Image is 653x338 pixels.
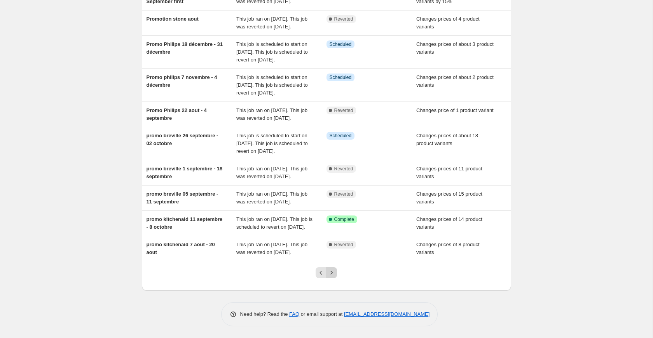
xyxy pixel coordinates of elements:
span: Scheduled [330,133,352,139]
span: This job ran on [DATE]. This job was reverted on [DATE]. [236,242,307,255]
span: Changes prices of 15 product variants [416,191,482,205]
span: Scheduled [330,41,352,47]
span: Reverted [334,191,353,197]
span: Changes price of 1 product variant [416,107,494,113]
span: This job is scheduled to start on [DATE]. This job is scheduled to revert on [DATE]. [236,41,308,63]
span: This job ran on [DATE]. This job was reverted on [DATE]. [236,191,307,205]
span: Reverted [334,107,353,114]
span: promo kitchenaid 11 septembre - 8 octobre [147,216,223,230]
span: Changes prices of about 2 product variants [416,74,494,88]
span: Promo philips 7 novembre - 4 décembre [147,74,217,88]
span: promo breville 05 septembre - 11 septembre [147,191,218,205]
span: Changes prices of 14 product variants [416,216,482,230]
span: Scheduled [330,74,352,81]
span: Changes prices of 11 product variants [416,166,482,179]
span: Changes prices of 8 product variants [416,242,480,255]
span: promo kitchenaid 7 aout - 20 aout [147,242,215,255]
span: or email support at [299,311,344,317]
span: This job ran on [DATE]. This job was reverted on [DATE]. [236,16,307,30]
button: Previous [316,267,326,278]
span: Promotion stone aout [147,16,199,22]
span: This job ran on [DATE]. This job was reverted on [DATE]. [236,107,307,121]
span: Changes prices of 4 product variants [416,16,480,30]
span: This job is scheduled to start on [DATE]. This job is scheduled to revert on [DATE]. [236,74,308,96]
span: This job is scheduled to start on [DATE]. This job is scheduled to revert on [DATE]. [236,133,308,154]
span: Promo Philips 18 décembre - 31 décembre [147,41,223,55]
span: Reverted [334,242,353,248]
span: This job ran on [DATE]. This job was reverted on [DATE]. [236,166,307,179]
nav: Pagination [316,267,337,278]
a: [EMAIL_ADDRESS][DOMAIN_NAME] [344,311,430,317]
a: FAQ [289,311,299,317]
span: Complete [334,216,354,222]
button: Next [326,267,337,278]
span: promo breville 26 septembre - 02 octobre [147,133,218,146]
span: promo breville 1 septembre - 18 septembre [147,166,223,179]
span: Reverted [334,166,353,172]
span: Reverted [334,16,353,22]
span: This job ran on [DATE]. This job is scheduled to revert on [DATE]. [236,216,313,230]
span: Changes prices of about 18 product variants [416,133,478,146]
span: Promo Philips 22 aout - 4 septembre [147,107,207,121]
span: Changes prices of about 3 product variants [416,41,494,55]
span: Need help? Read the [240,311,290,317]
